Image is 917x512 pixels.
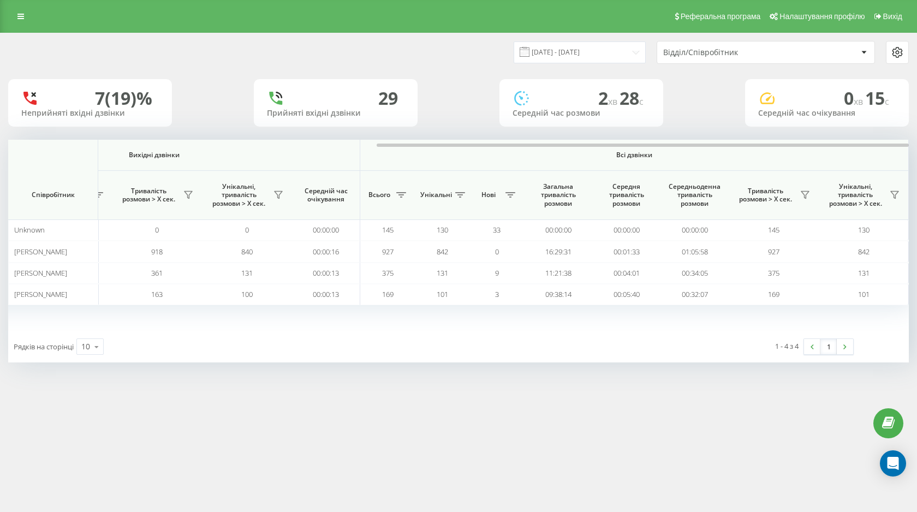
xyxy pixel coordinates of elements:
[660,219,729,241] td: 00:00:00
[608,96,620,108] span: хв
[241,289,253,299] span: 100
[292,241,360,262] td: 00:00:16
[495,247,499,257] span: 0
[660,241,729,262] td: 01:05:58
[854,96,865,108] span: хв
[81,341,90,352] div: 10
[493,225,501,235] span: 33
[14,225,45,235] span: Unknown
[865,86,889,110] span: 15
[14,268,67,278] span: [PERSON_NAME]
[620,86,644,110] span: 28
[858,247,870,257] span: 842
[660,284,729,305] td: 00:32:07
[292,263,360,284] td: 00:00:13
[382,225,394,235] span: 145
[437,289,448,299] span: 101
[366,190,393,199] span: Всього
[592,284,660,305] td: 00:05:40
[824,182,886,208] span: Унікальні, тривалість розмови > Х сек.
[267,109,404,118] div: Прийняті вхідні дзвінки
[151,247,163,257] span: 918
[14,247,67,257] span: [PERSON_NAME]
[524,219,592,241] td: 00:00:00
[885,96,889,108] span: c
[437,247,448,257] span: 842
[117,187,180,204] span: Тривалість розмови > Х сек.
[524,263,592,284] td: 11:21:38
[858,225,870,235] span: 130
[883,12,902,21] span: Вихід
[14,342,74,352] span: Рядків на сторінці
[592,241,660,262] td: 00:01:33
[600,182,652,208] span: Середня тривалість розмови
[382,247,394,257] span: 927
[734,187,797,204] span: Тривалість розмови > Х сек.
[245,225,249,235] span: 0
[437,268,448,278] span: 131
[300,187,352,204] span: Середній час очікування
[17,190,88,199] span: Співробітник
[681,12,761,21] span: Реферальна програма
[241,247,253,257] span: 840
[858,268,870,278] span: 131
[378,88,398,109] div: 29
[524,241,592,262] td: 16:29:31
[155,225,159,235] span: 0
[669,182,720,208] span: Середньоденна тривалість розмови
[382,289,394,299] span: 169
[768,247,779,257] span: 927
[392,151,876,159] span: Всі дзвінки
[598,86,620,110] span: 2
[241,268,253,278] span: 131
[14,289,67,299] span: [PERSON_NAME]
[207,182,270,208] span: Унікальні, тривалість розмови > Х сек.
[532,182,584,208] span: Загальна тривалість розмови
[292,284,360,305] td: 00:00:13
[524,284,592,305] td: 09:38:14
[420,190,452,199] span: Унікальні
[660,263,729,284] td: 00:34:05
[21,109,159,118] div: Неприйняті вхідні дзвінки
[844,86,865,110] span: 0
[151,289,163,299] span: 163
[768,289,779,299] span: 169
[592,219,660,241] td: 00:00:00
[382,268,394,278] span: 375
[151,268,163,278] span: 361
[95,88,152,109] div: 7 (19)%
[513,109,650,118] div: Середній час розмови
[437,225,448,235] span: 130
[475,190,502,199] span: Нові
[639,96,644,108] span: c
[768,268,779,278] span: 375
[858,289,870,299] span: 101
[495,268,499,278] span: 9
[758,109,896,118] div: Середній час очікування
[592,263,660,284] td: 00:04:01
[880,450,906,477] div: Open Intercom Messenger
[663,48,794,57] div: Відділ/Співробітник
[495,289,499,299] span: 3
[779,12,865,21] span: Налаштування профілю
[292,219,360,241] td: 00:00:00
[820,339,837,354] a: 1
[775,341,799,352] div: 1 - 4 з 4
[768,225,779,235] span: 145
